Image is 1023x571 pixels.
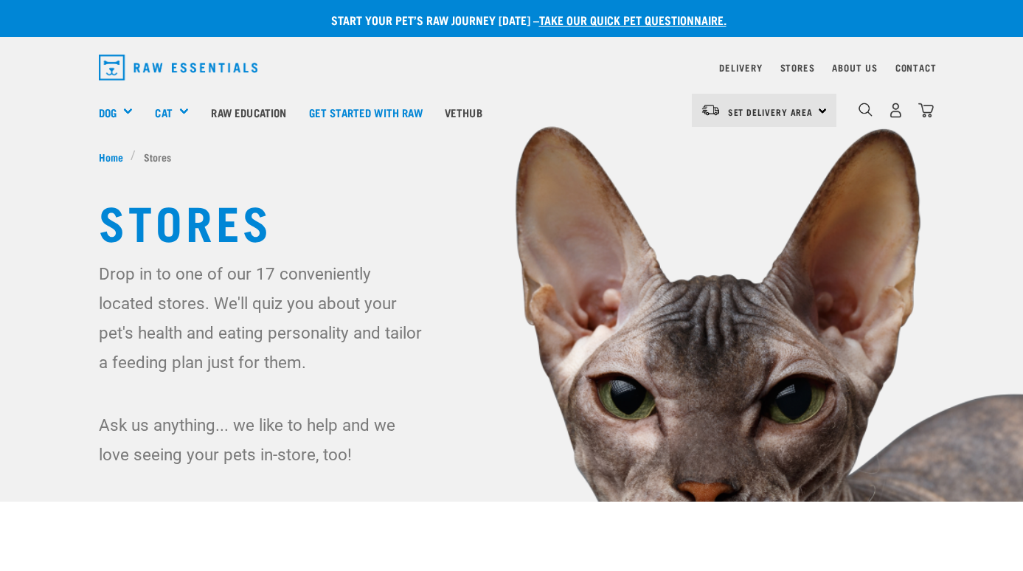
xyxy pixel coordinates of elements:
[539,16,726,23] a: take our quick pet questionnaire.
[728,109,814,114] span: Set Delivery Area
[895,65,937,70] a: Contact
[99,194,925,247] h1: Stores
[99,259,429,377] p: Drop in to one of our 17 conveniently located stores. We'll quiz you about your pet's health and ...
[87,49,937,86] nav: dropdown navigation
[155,104,172,121] a: Cat
[719,65,762,70] a: Delivery
[298,83,434,142] a: Get started with Raw
[99,149,131,165] a: Home
[99,104,117,121] a: Dog
[99,55,258,80] img: Raw Essentials Logo
[888,103,904,118] img: user.png
[434,83,493,142] a: Vethub
[832,65,877,70] a: About Us
[200,83,297,142] a: Raw Education
[99,410,429,469] p: Ask us anything... we like to help and we love seeing your pets in-store, too!
[701,103,721,117] img: van-moving.png
[859,103,873,117] img: home-icon-1@2x.png
[780,65,815,70] a: Stores
[918,103,934,118] img: home-icon@2x.png
[99,149,925,165] nav: breadcrumbs
[99,149,123,165] span: Home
